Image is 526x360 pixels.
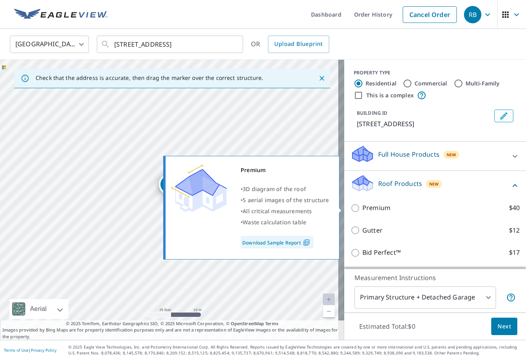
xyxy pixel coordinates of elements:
[172,165,227,212] img: Premium
[36,74,263,81] p: Check that the address is accurate, then drag the marker over the correct structure.
[231,320,264,326] a: OpenStreetMap
[509,225,520,235] p: $12
[466,80,500,87] label: Multi-Family
[378,179,422,188] p: Roof Products
[241,184,329,195] div: •
[10,33,89,55] div: [GEOGRAPHIC_DATA]
[415,80,447,87] label: Commercial
[241,195,329,206] div: •
[241,217,329,228] div: •
[28,299,49,319] div: Aerial
[66,320,278,327] span: © 2025 TomTom, Earthstar Geographics SIO, © 2025 Microsoft Corporation, ©
[243,207,312,215] span: All critical measurements
[301,239,312,246] img: Pdf Icon
[241,236,313,248] a: Download Sample Report
[243,196,329,204] span: 5 aerial images of the structure
[14,9,107,21] img: EV Logo
[494,110,513,122] button: Edit building 1
[509,203,520,213] p: $40
[353,318,422,335] p: Estimated Total: $0
[403,6,457,23] a: Cancel Order
[323,305,335,317] a: Current Level 20, Zoom Out
[31,347,57,353] a: Privacy Policy
[317,73,327,83] button: Close
[9,299,68,319] div: Aerial
[357,110,387,116] p: BUILDING ID
[357,119,491,129] p: [STREET_ADDRESS]
[447,152,456,158] span: New
[354,273,516,282] p: Measurement Instructions
[366,91,414,99] label: This is a complex
[354,286,496,309] div: Primary Structure + Detached Garage
[378,150,439,159] p: Full House Products
[68,344,522,356] p: © 2025 Eagle View Technologies, Inc. and Pictometry International Corp. All Rights Reserved. Repo...
[506,293,516,302] span: Your report will include the primary structure and a detached garage if one exists.
[362,225,383,235] p: Gutter
[498,322,511,332] span: Next
[159,174,179,199] div: Dropped pin, building 1, Residential property, 341 Perfect Dr Daytona Beach, FL 32124
[366,80,396,87] label: Residential
[114,33,227,55] input: Search by address or latitude-longitude
[251,36,329,53] div: OR
[274,39,322,49] span: Upload Blueprint
[354,69,517,76] div: PROPERTY TYPE
[491,318,517,335] button: Next
[351,145,520,167] div: Full House ProductsNew
[429,181,439,187] span: New
[362,248,401,258] p: Bid Perfect™
[509,248,520,258] p: $17
[243,185,306,193] span: 3D diagram of the roof
[323,294,335,305] a: Current Level 20, Zoom In Disabled
[4,348,57,352] p: |
[464,6,481,23] div: RB
[241,165,329,176] div: Premium
[351,174,520,197] div: Roof ProductsNew
[4,347,28,353] a: Terms of Use
[241,206,329,217] div: •
[265,320,278,326] a: Terms
[362,203,390,213] p: Premium
[268,36,329,53] a: Upload Blueprint
[243,218,306,226] span: Waste calculation table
